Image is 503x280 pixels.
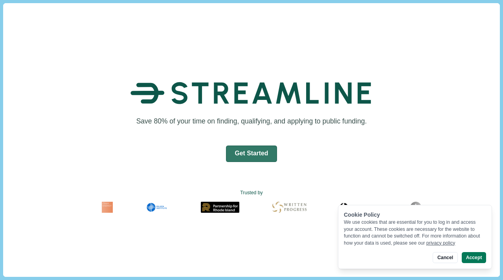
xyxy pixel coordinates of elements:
img: Streamline Climate Logo [130,71,373,115]
img: Arbor Logo [339,202,377,213]
img: Fram Energy Logo [101,202,112,213]
div: We use cookies that are essential for you to log in and access your account. These cookies are ne... [344,219,486,247]
img: Noya Logo [410,202,442,213]
img: Milken Institute Logo [145,202,167,213]
span: Cookie Policy [344,212,380,218]
button: Accept [462,252,486,263]
h1: Save 80% of your time on finding, qualifying, and applying to public funding. [134,116,369,126]
text: Trusted by [240,190,263,197]
button: Cancel [433,252,457,263]
img: Written Progress Logo [272,202,306,213]
button: Get Started [226,146,277,162]
img: Partnership for Rhode Island Logo [200,202,239,213]
a: privacy policy [426,240,455,246]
